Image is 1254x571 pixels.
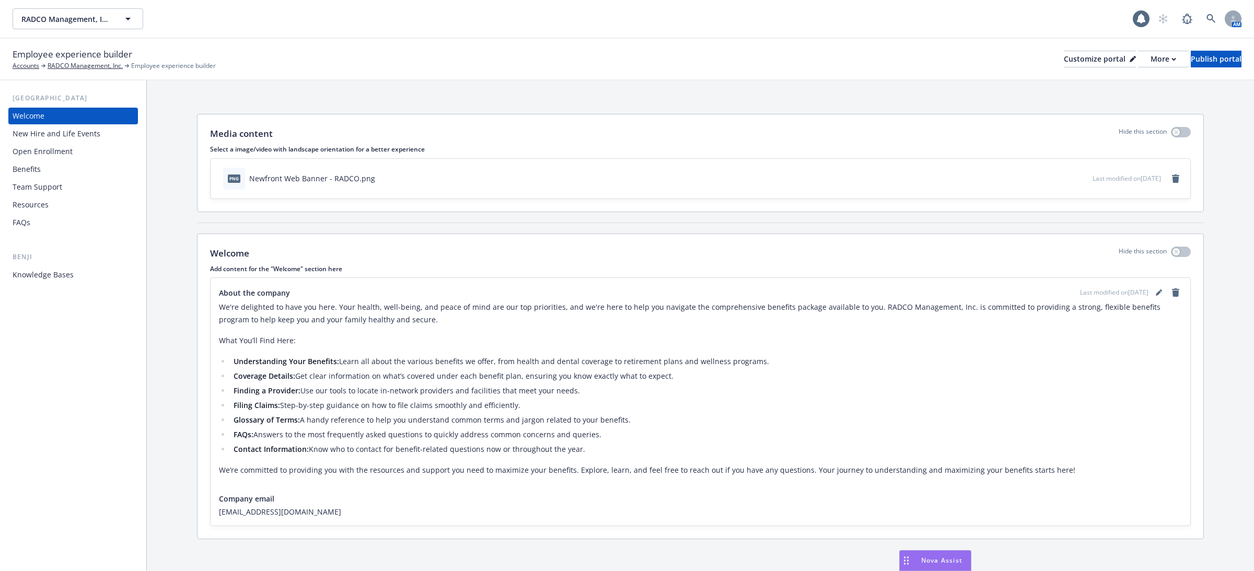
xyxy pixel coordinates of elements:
[8,93,138,103] div: [GEOGRAPHIC_DATA]
[234,444,309,454] strong: Contact Information:
[230,384,1182,397] li: Use our tools to locate in-network providers and facilities that meet your needs.
[210,264,1191,273] p: Add content for the "Welcome" section here
[921,556,962,565] span: Nova Assist
[219,334,1182,347] p: What You’ll Find Here:
[13,8,143,29] button: RADCO Management, Inc.
[249,173,375,184] div: Newfront Web Banner - RADCO.png
[1064,51,1136,67] button: Customize portal
[13,61,39,71] a: Accounts
[8,161,138,178] a: Benefits
[8,266,138,283] a: Knowledge Bases
[48,61,123,71] a: RADCO Management, Inc.
[1177,8,1198,29] a: Report a Bug
[8,196,138,213] a: Resources
[8,179,138,195] a: Team Support
[8,108,138,124] a: Welcome
[899,550,971,571] button: Nova Assist
[8,252,138,262] div: Benji
[13,48,132,61] span: Employee experience builder
[13,179,62,195] div: Team Support
[900,551,913,570] div: Drag to move
[1169,286,1182,299] a: remove
[210,145,1191,154] p: Select a image/video with landscape orientation for a better experience
[1119,127,1167,141] p: Hide this section
[1093,174,1161,183] span: Last modified on [DATE]
[13,214,30,231] div: FAQs
[21,14,112,25] span: RADCO Management, Inc.
[8,214,138,231] a: FAQs
[1151,51,1176,67] div: More
[228,174,240,182] span: png
[1153,286,1165,299] a: editPencil
[234,429,253,439] strong: FAQs:
[1153,8,1174,29] a: Start snowing
[234,400,280,410] strong: Filing Claims:
[13,266,74,283] div: Knowledge Bases
[219,506,1182,517] span: [EMAIL_ADDRESS][DOMAIN_NAME]
[8,143,138,160] a: Open Enrollment
[131,61,216,71] span: Employee experience builder
[230,355,1182,368] li: Learn all about the various benefits we offer, from health and dental coverage to retirement plan...
[1191,51,1241,67] button: Publish portal
[13,143,73,160] div: Open Enrollment
[234,415,300,425] strong: Glossary of Terms:
[230,399,1182,412] li: Step-by-step guidance on how to file claims smoothly and efficiently.
[1079,173,1088,184] button: preview file
[13,196,49,213] div: Resources
[230,443,1182,456] li: Know who to contact for benefit-related questions now or throughout the year.
[13,161,41,178] div: Benefits
[219,301,1182,326] p: We're delighted to have you here. Your health, well-being, and peace of mind are our top prioriti...
[219,464,1182,476] p: We’re committed to providing you with the resources and support you need to maximize your benefit...
[1062,173,1071,184] button: download file
[210,127,273,141] p: Media content
[13,108,44,124] div: Welcome
[13,125,100,142] div: New Hire and Life Events
[1080,288,1148,297] span: Last modified on [DATE]
[8,125,138,142] a: New Hire and Life Events
[230,370,1182,382] li: Get clear information on what’s covered under each benefit plan, ensuring you know exactly what t...
[1169,172,1182,185] a: remove
[230,428,1182,441] li: Answers to the most frequently asked questions to quickly address common concerns and queries.
[1119,247,1167,260] p: Hide this section
[230,414,1182,426] li: A handy reference to help you understand common terms and jargon related to your benefits.
[219,287,290,298] span: About the company
[234,356,339,366] strong: Understanding Your Benefits:
[234,371,295,381] strong: Coverage Details:
[1201,8,1222,29] a: Search
[210,247,249,260] p: Welcome
[1138,51,1189,67] button: More
[219,493,274,504] span: Company email
[234,386,300,395] strong: Finding a Provider:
